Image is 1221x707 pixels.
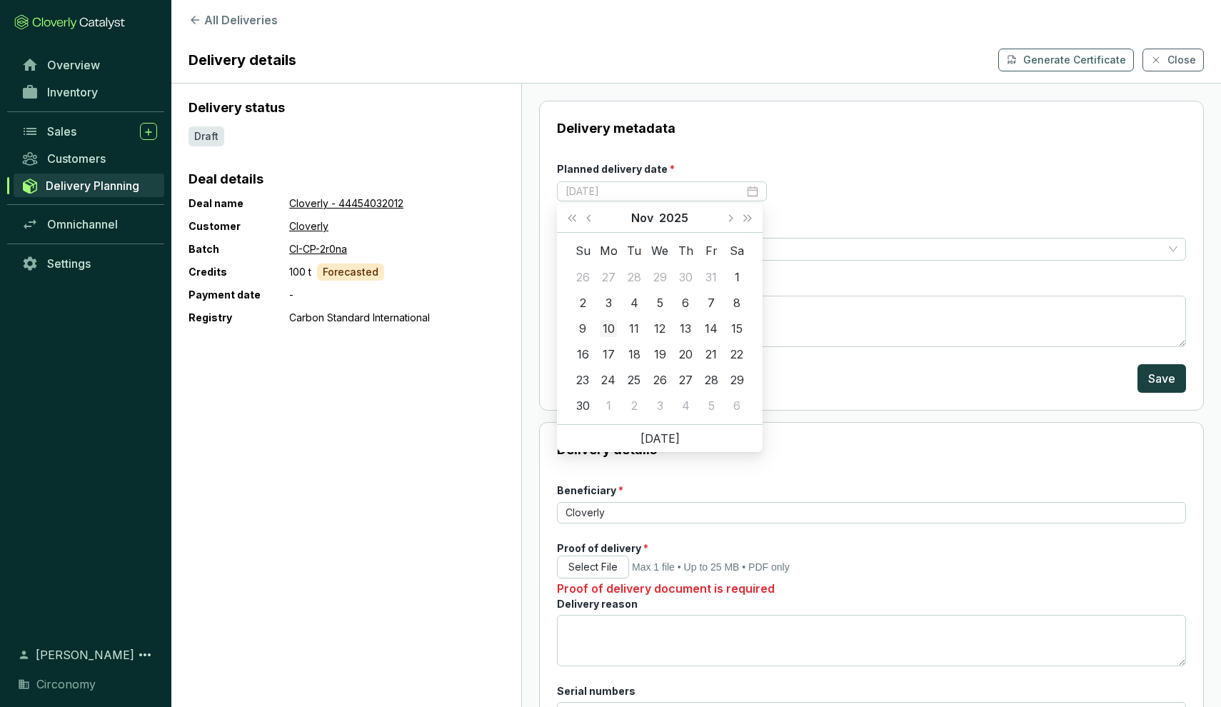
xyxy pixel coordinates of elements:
td: 2025-11-11 [621,316,647,341]
label: Proof of delivery [557,541,648,556]
th: Mo [596,239,621,264]
div: 6 [677,294,694,311]
td: 2025-10-27 [596,264,621,290]
td: 2025-11-28 [698,367,724,393]
div: 19 [651,346,668,363]
td: 2025-11-30 [570,393,596,418]
p: Batch [189,241,289,258]
div: 16 [574,346,591,363]
div: 8 [728,294,745,311]
div: 13 [677,320,694,337]
p: Delivery details [557,440,1186,460]
p: Delivery status [189,98,504,118]
p: Credits [189,264,289,281]
button: Next month (PageDown) [720,204,739,232]
div: 24 [600,371,617,388]
span: Close [1167,53,1196,67]
button: Close [1142,49,1204,71]
div: 7 [703,294,720,311]
td: 2025-11-09 [570,316,596,341]
p: Payment date [189,286,289,304]
button: All Deliveries [189,11,1204,29]
td: 2025-11-04 [621,290,647,316]
div: 6 [728,397,745,414]
td: 2025-11-26 [647,367,673,393]
div: 3 [651,397,668,414]
div: 2 [574,294,591,311]
th: Th [673,239,698,264]
h1: Delivery details [189,50,296,70]
p: 100 t [289,264,311,281]
div: 2 [625,397,643,414]
div: 23 [574,371,591,388]
td: 2025-11-27 [673,367,698,393]
div: 10 [600,320,617,337]
label: Serial numbers [557,684,635,698]
p: Forecasted [323,265,378,279]
div: 1 [728,269,745,286]
p: Registry [189,309,289,326]
span: Max 1 file • Up to 25 MB • PDF only [632,561,790,573]
div: 15 [728,320,745,337]
button: Last year (Control + left) [563,204,581,232]
button: Next year (Control + right) [738,204,757,232]
td: 2025-11-19 [647,341,673,367]
td: 2025-12-02 [621,393,647,418]
span: Sales [47,124,76,139]
label: Delivery reason [557,597,638,611]
div: 26 [574,269,591,286]
a: Sales [14,119,164,144]
p: Customer [189,218,289,235]
th: Fr [698,239,724,264]
td: 2025-11-17 [596,341,621,367]
td: 2025-11-25 [621,367,647,393]
span: Overview [47,58,100,72]
td: 2025-12-06 [724,393,750,418]
td: 2025-11-18 [621,341,647,367]
td: 2025-11-15 [724,316,750,341]
div: 4 [625,294,643,311]
div: Proof of delivery document is required [557,581,1186,597]
div: Draft [189,126,224,146]
td: 2025-11-12 [647,316,673,341]
td: 2025-10-26 [570,264,596,290]
button: Previous month (PageUp) [581,204,600,232]
div: 18 [625,346,643,363]
td: 2025-11-03 [596,290,621,316]
td: 2025-11-20 [673,341,698,367]
td: 2025-11-23 [570,367,596,393]
button: Generate Certificate [998,49,1134,71]
p: Deal name [189,195,289,212]
div: 14 [703,320,720,337]
button: Choose a year [659,204,688,232]
div: 27 [600,269,617,286]
div: 30 [574,397,591,414]
a: Overview [14,53,164,77]
td: 2025-11-02 [570,290,596,316]
input: Enter beneficiary name [557,502,1186,523]
div: 27 [677,371,694,388]
div: 29 [728,371,745,388]
p: Deal details [189,169,504,189]
a: Settings [14,251,164,276]
p: Carbon Standard International [289,309,430,326]
td: 2025-11-10 [596,316,621,341]
th: Su [570,239,596,264]
div: 28 [625,269,643,286]
div: 29 [651,269,668,286]
td: 2025-12-05 [698,393,724,418]
td: 2025-11-05 [647,290,673,316]
div: 17 [600,346,617,363]
div: 20 [677,346,694,363]
td: 2025-10-31 [698,264,724,290]
p: Delivery metadata [557,119,1186,139]
td: 2025-11-01 [724,264,750,290]
span: Select File [568,560,618,574]
div: 30 [677,269,694,286]
span: Retirement [566,239,1177,260]
td: 2025-10-30 [673,264,698,290]
div: 3 [600,294,617,311]
th: We [647,239,673,264]
div: 9 [574,320,591,337]
a: Cloverly - 44454032012 [289,195,403,212]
